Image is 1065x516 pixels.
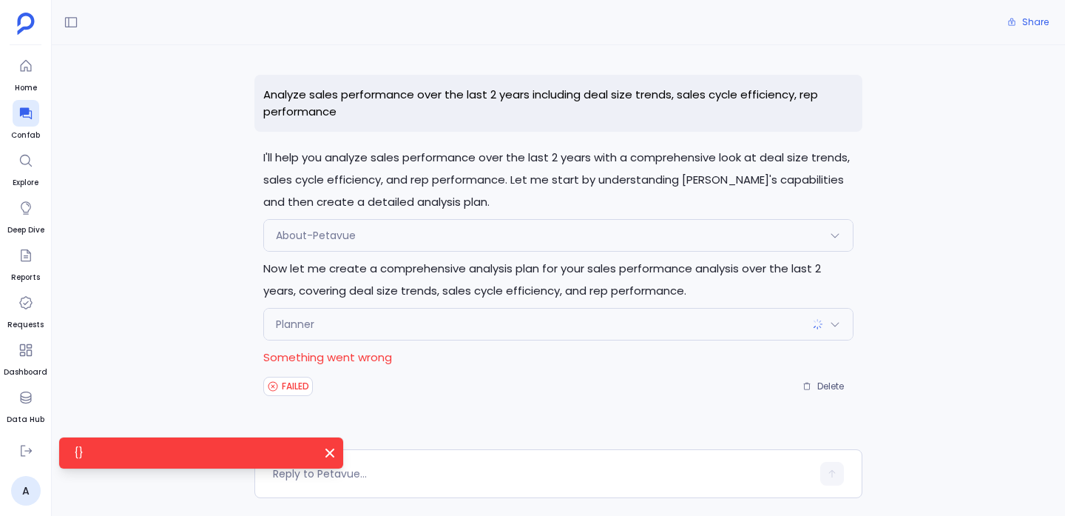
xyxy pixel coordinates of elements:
[282,381,309,392] span: FAILED
[1022,16,1049,28] span: Share
[11,242,40,284] a: Reports
[998,12,1058,33] button: Share
[793,375,853,398] button: Delete
[276,317,314,332] span: Planner
[13,147,39,189] a: Explore
[276,228,356,243] span: About-Petavue
[4,337,47,378] a: Dashboard
[263,147,853,213] p: I'll help you analyze sales performance over the last 2 years with a comprehensive look at deal s...
[254,75,862,132] p: Analyze sales performance over the last 2 years including deal size trends, sales cycle efficienc...
[7,384,44,426] a: Data Hub
[13,82,39,94] span: Home
[11,100,40,141] a: Confab
[7,195,44,236] a: Deep Dive
[13,177,39,189] span: Explore
[7,414,44,426] span: Data Hub
[9,432,43,473] a: Settings
[17,13,35,35] img: petavue logo
[263,258,853,302] p: Now let me create a comprehensive analysis plan for your sales performance analysis over the last...
[7,319,44,331] span: Requests
[11,272,40,284] span: Reports
[263,346,853,369] p: Something went wrong
[59,438,343,469] div: {}
[7,289,44,331] a: Requests
[817,381,844,392] span: Delete
[74,445,311,460] p: {}
[13,53,39,94] a: Home
[7,224,44,236] span: Deep Dive
[4,366,47,378] span: Dashboard
[11,130,40,141] span: Confab
[11,476,41,506] a: A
